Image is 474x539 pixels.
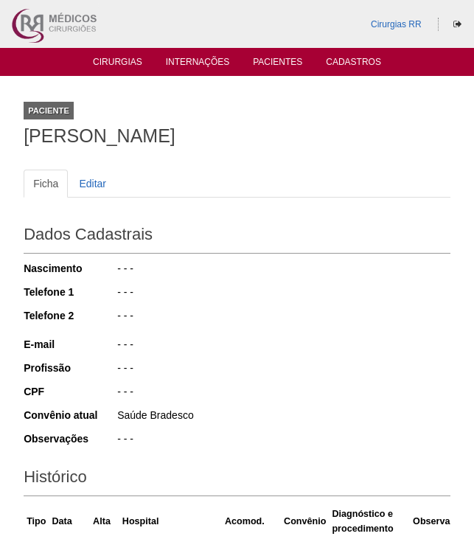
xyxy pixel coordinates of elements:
div: CPF [24,384,116,399]
a: Cadastros [326,57,381,72]
div: - - - [116,384,450,403]
h1: [PERSON_NAME] [24,127,450,145]
div: Convênio atual [24,408,116,422]
div: - - - [116,431,450,450]
div: - - - [116,308,450,327]
div: - - - [116,337,450,355]
div: E-mail [24,337,116,352]
a: Ficha [24,170,68,198]
a: Cirurgias RR [371,19,422,29]
div: Saúde Bradesco [116,408,450,426]
div: Nascimento [24,261,116,276]
a: Editar [69,170,116,198]
div: - - - [116,361,450,379]
h2: Dados Cadastrais [24,220,450,254]
div: Paciente [24,102,74,119]
i: Sair [453,20,461,29]
div: - - - [116,285,450,303]
a: Pacientes [253,57,302,72]
a: Cirurgias [93,57,142,72]
div: Profissão [24,361,116,375]
div: Telefone 2 [24,308,116,323]
h2: Histórico [24,462,450,496]
div: - - - [116,261,450,279]
a: Internações [166,57,230,72]
div: Telefone 1 [24,285,116,299]
div: Observações [24,431,116,446]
